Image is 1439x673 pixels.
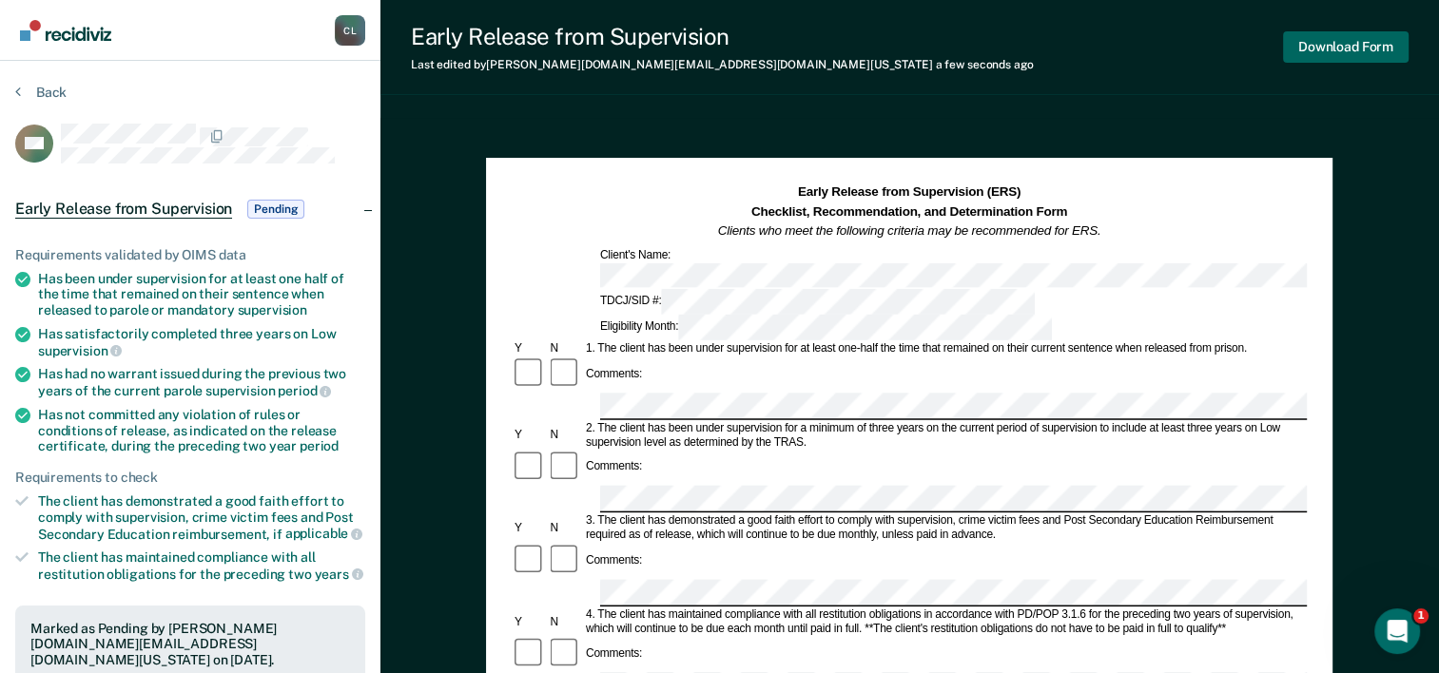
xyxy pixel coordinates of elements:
div: 1. The client has been under supervision for at least one-half the time that remained on their cu... [583,342,1307,356]
button: Profile dropdown button [335,15,365,46]
span: years [315,567,363,582]
div: 4. The client has maintained compliance with all restitution obligations in accordance with PD/PO... [583,607,1307,636]
div: Has satisfactorily completed three years on Low [38,326,365,358]
div: Early Release from Supervision [411,23,1034,50]
img: Recidiviz [20,20,111,41]
div: C L [335,15,365,46]
div: Y [512,428,547,442]
span: applicable [285,526,362,541]
div: Requirements to check [15,470,365,486]
span: supervision [38,343,122,358]
span: Pending [247,200,304,219]
div: N [548,615,583,629]
div: Eligibility Month: [597,315,1055,340]
div: N [548,521,583,535]
div: Comments: [583,367,645,381]
div: Has been under supervision for at least one half of the time that remained on their sentence when... [38,271,365,318]
iframe: Intercom live chat [1374,608,1420,654]
div: Comments: [583,460,645,474]
div: Requirements validated by OIMS data [15,247,365,263]
div: 2. The client has been under supervision for a minimum of three years on the current period of su... [583,421,1307,450]
em: Clients who meet the following criteria may be recommended for ERS. [718,223,1101,238]
span: period [278,383,331,398]
div: Comments: [583,553,645,567]
div: The client has demonstrated a good faith effort to comply with supervision, crime victim fees and... [38,493,365,542]
div: Y [512,342,547,356]
div: N [548,342,583,356]
button: Back [15,84,67,101]
div: Last edited by [PERSON_NAME][DOMAIN_NAME][EMAIL_ADDRESS][DOMAIN_NAME][US_STATE] [411,58,1034,71]
div: Has had no warrant issued during the previous two years of the current parole supervision [38,366,365,398]
div: The client has maintained compliance with all restitution obligations for the preceding two [38,549,365,582]
button: Download Form [1283,31,1409,63]
div: Comments: [583,647,645,662]
div: 3. The client has demonstrated a good faith effort to comply with supervision, crime victim fees ... [583,514,1307,543]
span: period [300,438,339,453]
div: TDCJ/SID #: [597,290,1038,316]
strong: Early Release from Supervision (ERS) [798,185,1021,200]
span: 1 [1413,608,1429,624]
span: a few seconds ago [936,58,1034,71]
strong: Checklist, Recommendation, and Determination Form [751,204,1067,219]
span: Early Release from Supervision [15,200,232,219]
div: Has not committed any violation of rules or conditions of release, as indicated on the release ce... [38,407,365,454]
div: Y [512,521,547,535]
div: Marked as Pending by [PERSON_NAME][DOMAIN_NAME][EMAIL_ADDRESS][DOMAIN_NAME][US_STATE] on [DATE]. [30,621,350,668]
div: Y [512,615,547,629]
div: N [548,428,583,442]
span: supervision [238,302,307,317]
